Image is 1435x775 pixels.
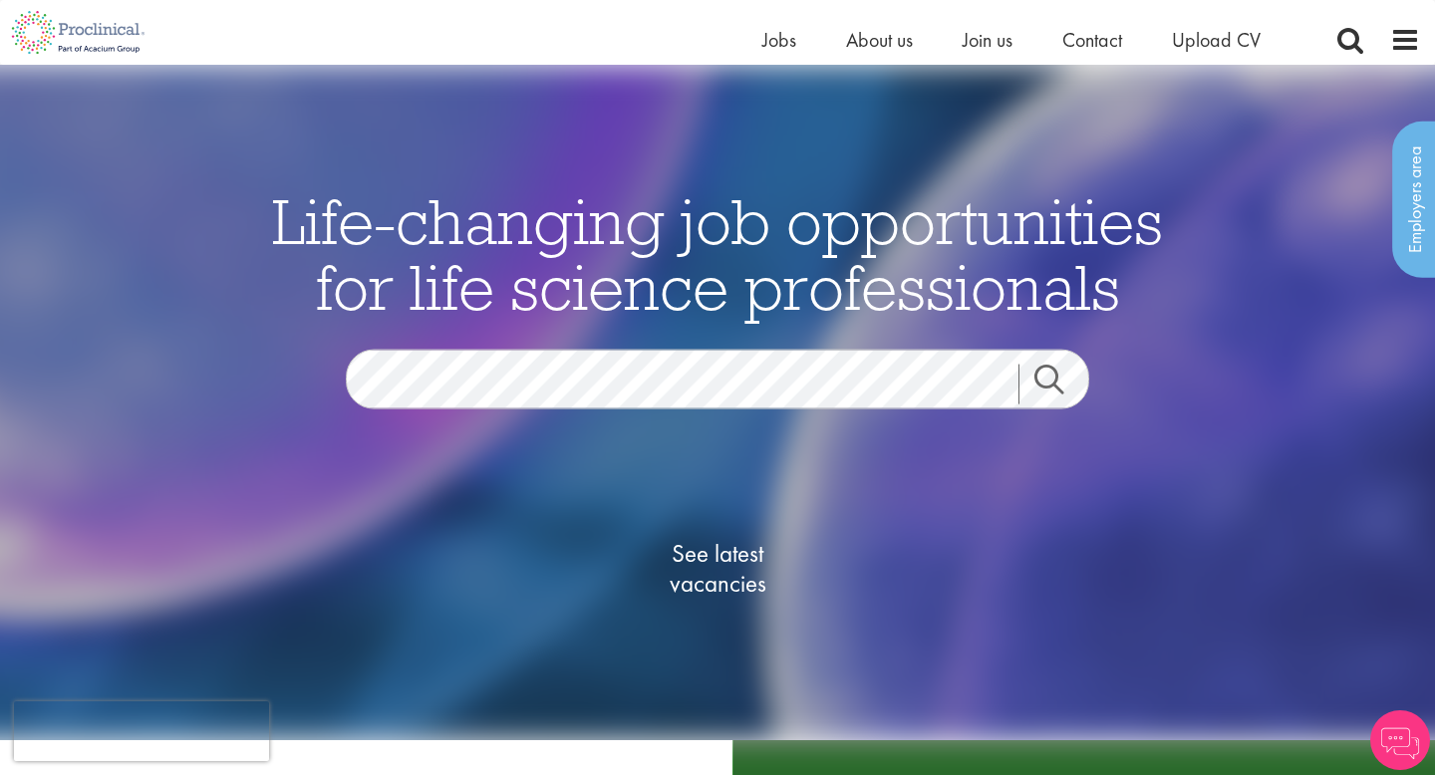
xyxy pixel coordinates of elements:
a: See latestvacancies [618,458,817,677]
a: Upload CV [1172,27,1261,53]
img: Chatbot [1370,710,1430,770]
span: See latest vacancies [618,538,817,598]
a: Job search submit button [1018,364,1104,403]
a: About us [846,27,913,53]
a: Join us [963,27,1012,53]
a: Jobs [762,27,796,53]
a: Contact [1062,27,1122,53]
span: Life-changing job opportunities for life science professionals [272,180,1163,326]
iframe: reCAPTCHA [14,701,269,761]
